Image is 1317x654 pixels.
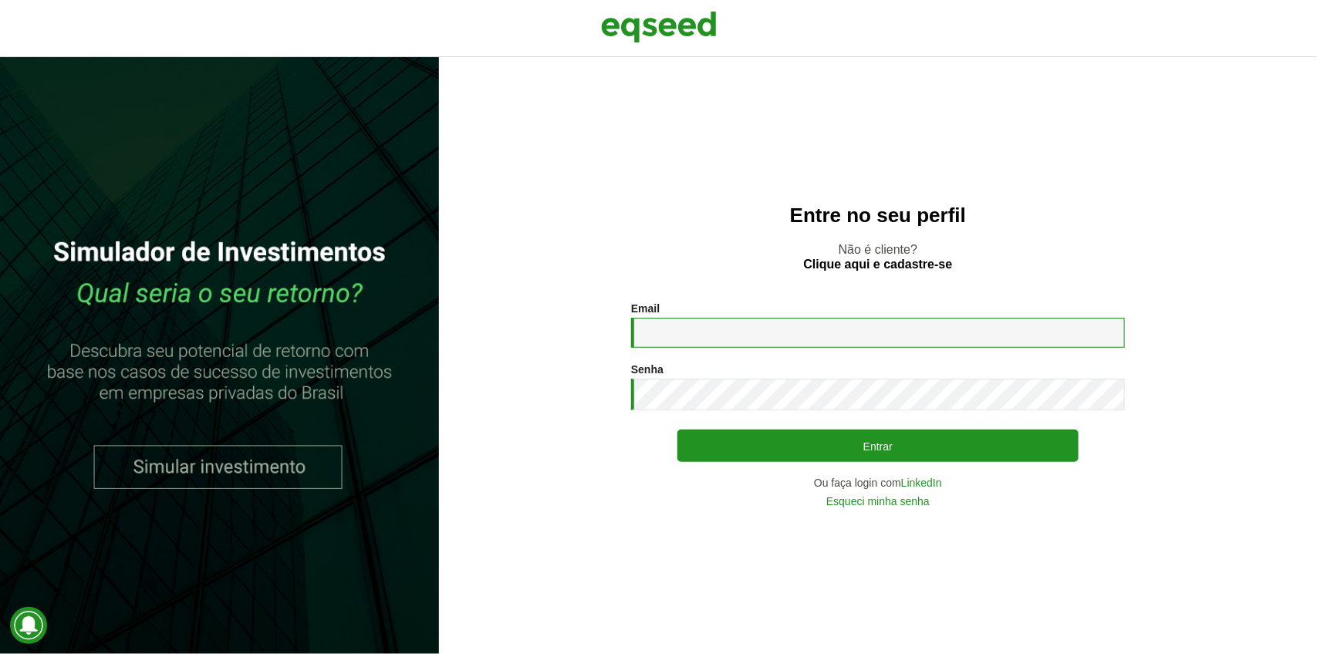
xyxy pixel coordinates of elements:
div: Ou faça login com [631,477,1125,488]
a: Esqueci minha senha [826,496,930,507]
a: Clique aqui e cadastre-se [804,258,953,271]
h2: Entre no seu perfil [470,204,1286,227]
img: EqSeed Logo [601,8,717,46]
label: Email [631,303,660,314]
p: Não é cliente? [470,242,1286,271]
button: Entrar [677,430,1079,462]
label: Senha [631,364,664,375]
a: LinkedIn [901,477,942,488]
